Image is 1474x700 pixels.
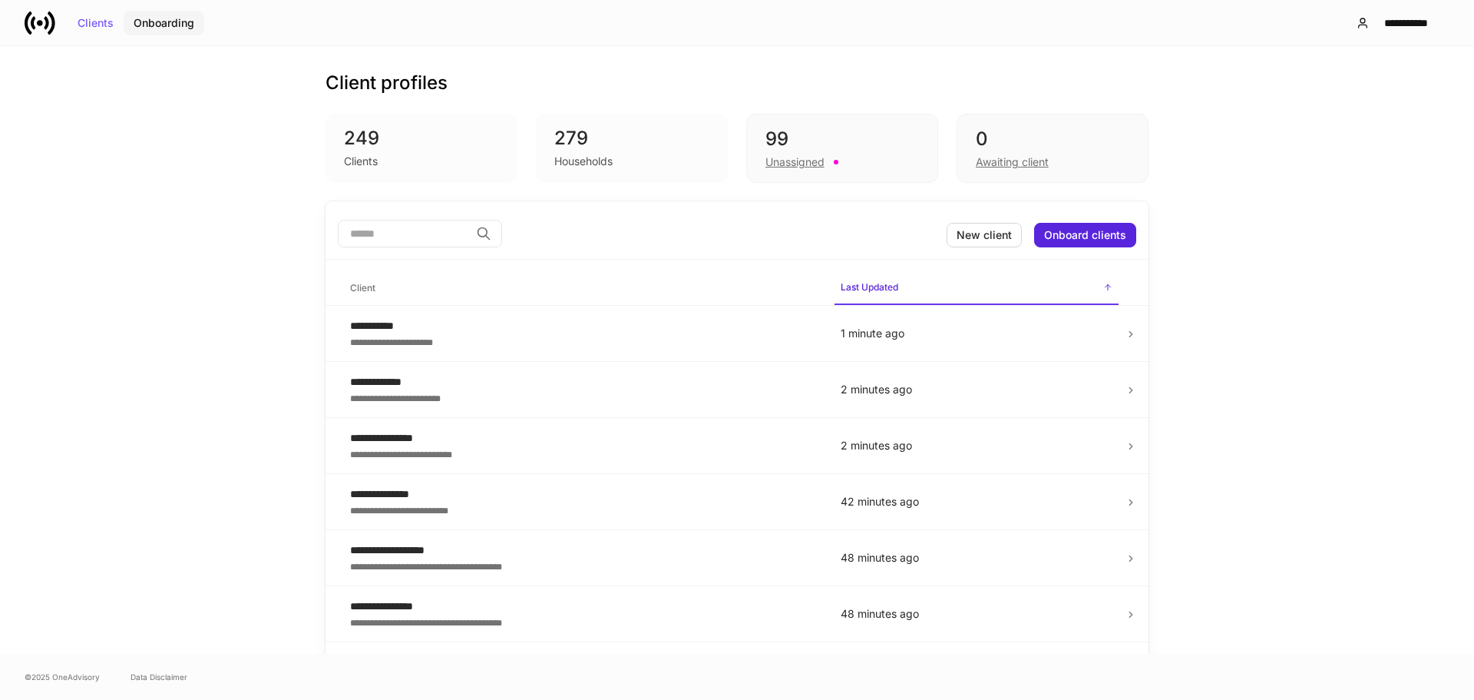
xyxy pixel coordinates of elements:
[765,127,919,151] div: 99
[344,126,499,151] div: 249
[124,11,204,35] button: Onboarding
[976,127,1129,151] div: 0
[344,273,822,304] span: Client
[947,223,1022,247] button: New client
[554,154,613,169] div: Households
[78,18,114,28] div: Clients
[957,114,1148,183] div: 0Awaiting client
[841,280,898,294] h6: Last Updated
[350,280,375,295] h6: Client
[834,272,1119,305] span: Last Updated
[554,126,709,151] div: 279
[1044,230,1126,241] div: Onboard clients
[841,438,1112,453] p: 2 minutes ago
[957,230,1012,241] div: New client
[131,671,187,683] a: Data Disclaimer
[841,550,1112,566] p: 48 minutes ago
[841,494,1112,509] p: 42 minutes ago
[841,382,1112,397] p: 2 minutes ago
[841,606,1112,622] p: 48 minutes ago
[765,154,825,170] div: Unassigned
[25,671,100,683] span: © 2025 OneAdvisory
[326,71,448,95] h3: Client profiles
[976,154,1049,170] div: Awaiting client
[68,11,124,35] button: Clients
[134,18,194,28] div: Onboarding
[746,114,938,183] div: 99Unassigned
[344,154,378,169] div: Clients
[1034,223,1136,247] button: Onboard clients
[841,326,1112,341] p: 1 minute ago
